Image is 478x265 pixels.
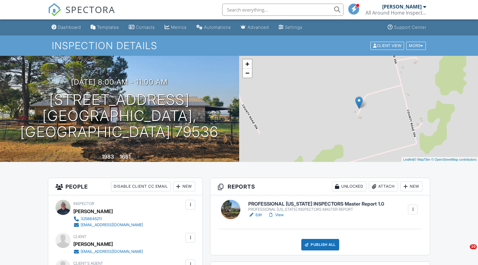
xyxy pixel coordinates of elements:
[470,244,477,249] span: 10
[406,42,426,50] div: More
[81,216,102,221] div: 3258645211
[73,222,143,228] a: [EMAIL_ADDRESS][DOMAIN_NAME]
[65,3,115,16] span: SPECTORA
[71,78,168,86] h3: [DATE] 8:00 am - 11:00 am
[370,42,404,50] div: Client View
[332,182,366,191] div: Unlocked
[457,244,472,259] iframe: Intercom live chat
[126,22,157,33] a: Contacts
[248,25,269,30] div: Advanced
[276,22,305,33] a: Settings
[73,234,86,239] span: Client
[301,239,339,250] div: Publish All
[120,153,131,160] div: 1651
[81,223,143,227] div: [EMAIL_ADDRESS][DOMAIN_NAME]
[238,22,271,33] a: Advanced
[97,25,119,30] div: Templates
[73,249,143,255] a: [EMAIL_ADDRESS][DOMAIN_NAME]
[248,212,262,218] a: Edit
[268,212,284,218] a: View
[49,22,83,33] a: Dashboard
[400,182,423,191] div: New
[94,155,101,159] span: Built
[248,201,384,207] h6: PROFESSIONAL [US_STATE] INSPECTORS Master Report 1.0
[73,240,113,249] div: [PERSON_NAME]
[222,4,343,16] input: Search everything...
[382,4,422,10] div: [PERSON_NAME]
[58,25,81,30] div: Dashboard
[194,22,233,33] a: Automations (Basic)
[366,10,426,16] div: All Around Home Inspections PLLC
[248,201,384,212] a: PROFESSIONAL [US_STATE] INSPECTORS Master Report 1.0 PROFESSIONAL [US_STATE] INSPECTORS MASTER RE...
[431,158,476,161] a: © OpenStreetMap contributors
[162,22,189,33] a: Metrics
[173,182,195,191] div: New
[48,3,61,16] img: The Best Home Inspection Software - Spectora
[136,25,155,30] div: Contacts
[73,207,113,216] div: [PERSON_NAME]
[402,157,478,162] div: |
[414,158,430,161] a: © MapTiler
[403,158,413,161] a: Leaflet
[10,92,229,140] h1: [STREET_ADDRESS] [GEOGRAPHIC_DATA], [GEOGRAPHIC_DATA] 79536
[132,155,140,159] span: sq. ft.
[243,59,252,69] a: Zoom in
[48,178,203,195] h3: People
[370,43,406,48] a: Client View
[210,178,430,195] h3: Reports
[73,201,94,206] span: Inspector
[171,25,187,30] div: Metrics
[81,249,143,254] div: [EMAIL_ADDRESS][DOMAIN_NAME]
[204,25,231,30] div: Automations
[394,25,426,30] div: Support Center
[88,22,122,33] a: Templates
[52,40,426,51] h1: Inspection Details
[102,153,114,160] div: 1983
[285,25,303,30] div: Settings
[111,182,171,191] div: Disable Client CC Email
[73,216,143,222] a: 3258645211
[243,69,252,78] a: Zoom out
[48,8,115,21] a: SPECTORA
[369,182,398,191] div: Attach
[385,22,429,33] a: Support Center
[248,207,384,212] div: PROFESSIONAL [US_STATE] INSPECTORS MASTER REPORT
